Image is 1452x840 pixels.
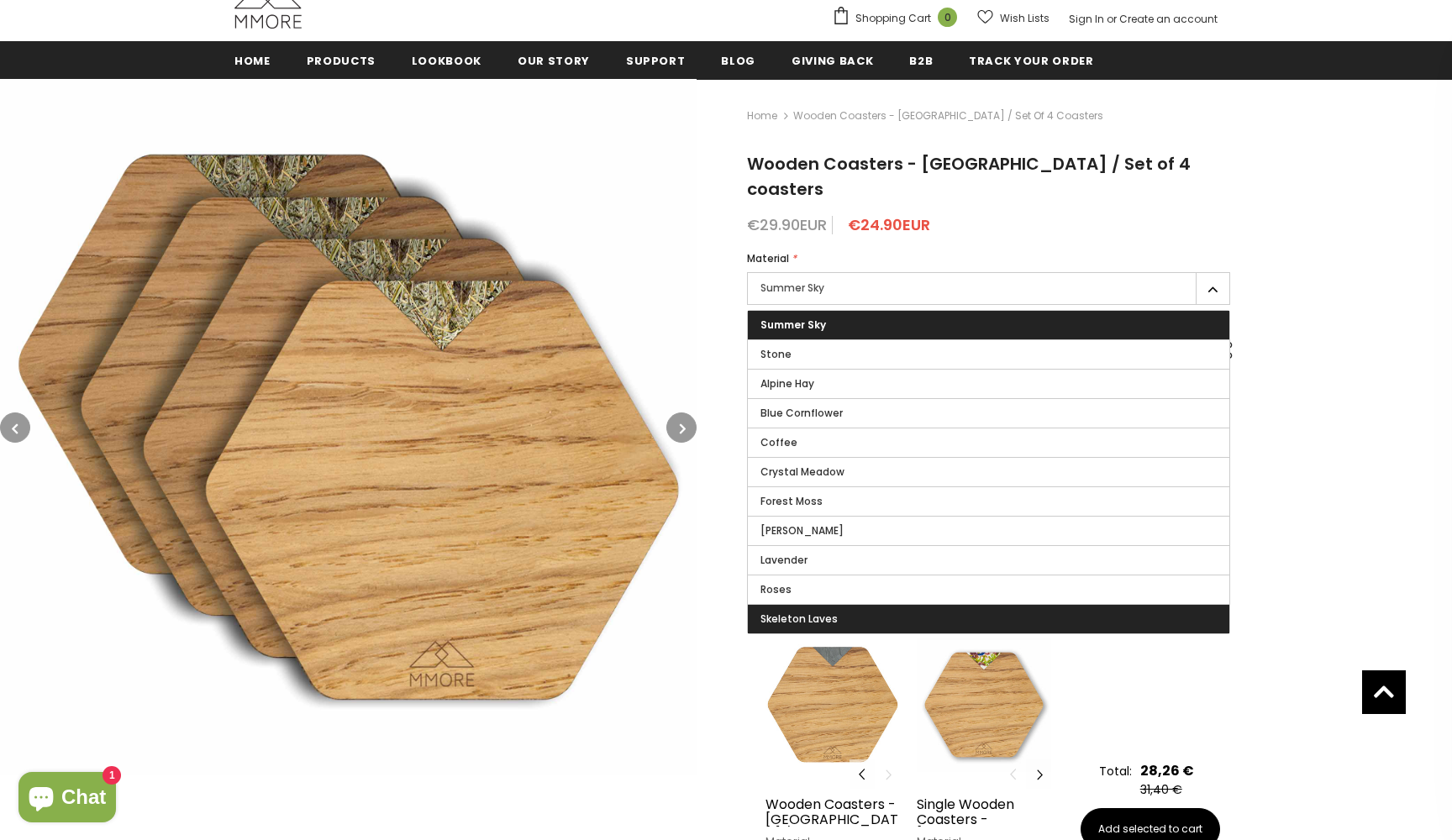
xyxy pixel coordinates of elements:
span: Our Story [518,53,590,69]
a: Home [747,106,777,126]
span: Material [747,251,789,265]
span: Wish Lists [1000,10,1050,27]
span: 0 [938,8,957,27]
img: Single Wooden Coasters - Oak image 0 [917,621,1051,789]
a: support [626,41,686,79]
label: Summer Sky [747,272,1230,305]
span: Alpine Hay [760,376,814,391]
span: Coffee [760,435,797,449]
a: Lookbook [412,41,481,79]
span: Wooden Coasters - [GEOGRAPHIC_DATA] / Set of 4 coasters [793,106,1103,126]
span: Blog [721,53,755,69]
span: [PERSON_NAME] [760,523,844,538]
span: or [1107,12,1117,26]
a: Shopping Cart 0 [832,6,965,31]
a: Our Story [518,41,590,79]
a: Wish Lists [977,3,1050,33]
span: Stone [760,347,792,361]
a: Blog [721,41,755,79]
span: support [626,53,686,69]
span: Summer Sky [760,318,826,332]
div: Total: [1099,763,1132,780]
span: B2B [909,53,933,69]
a: Track your order [969,41,1093,79]
span: Crystal Meadow [760,465,844,479]
a: Giving back [792,41,873,79]
inbox-online-store-chat: Shopify online store chat [13,772,121,827]
span: Forest Moss [760,494,823,508]
span: Shopping Cart [855,10,931,27]
span: Wooden Coasters - [GEOGRAPHIC_DATA] / Set of 4 coasters [747,152,1191,201]
a: Home [234,41,271,79]
span: Lookbook [412,53,481,69]
div: 28,26 € [1140,760,1194,781]
a: Wooden Coasters - [GEOGRAPHIC_DATA] / Set of 4 coasters [765,797,900,827]
span: €29.90EUR [747,214,827,235]
a: Create an account [1119,12,1218,26]
span: Roses [760,582,792,596]
a: B2B [909,41,933,79]
span: Skeleton Laves [760,612,838,626]
span: Products [307,53,376,69]
span: Giving back [792,53,873,69]
span: Lavender [760,553,808,567]
span: Track your order [969,53,1093,69]
a: Products [307,41,376,79]
a: Sign In [1069,12,1104,26]
a: Single Wooden Coasters - [GEOGRAPHIC_DATA] [917,797,1051,827]
div: 31,40 € [1140,781,1198,798]
span: Add selected to cart [1098,822,1202,837]
img: Wooden Coasters - Oak / Set of 4 coasters image 17 [765,621,900,789]
span: €24.90EUR [848,214,930,235]
span: Blue Cornflower [760,406,843,420]
span: Home [234,53,271,69]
